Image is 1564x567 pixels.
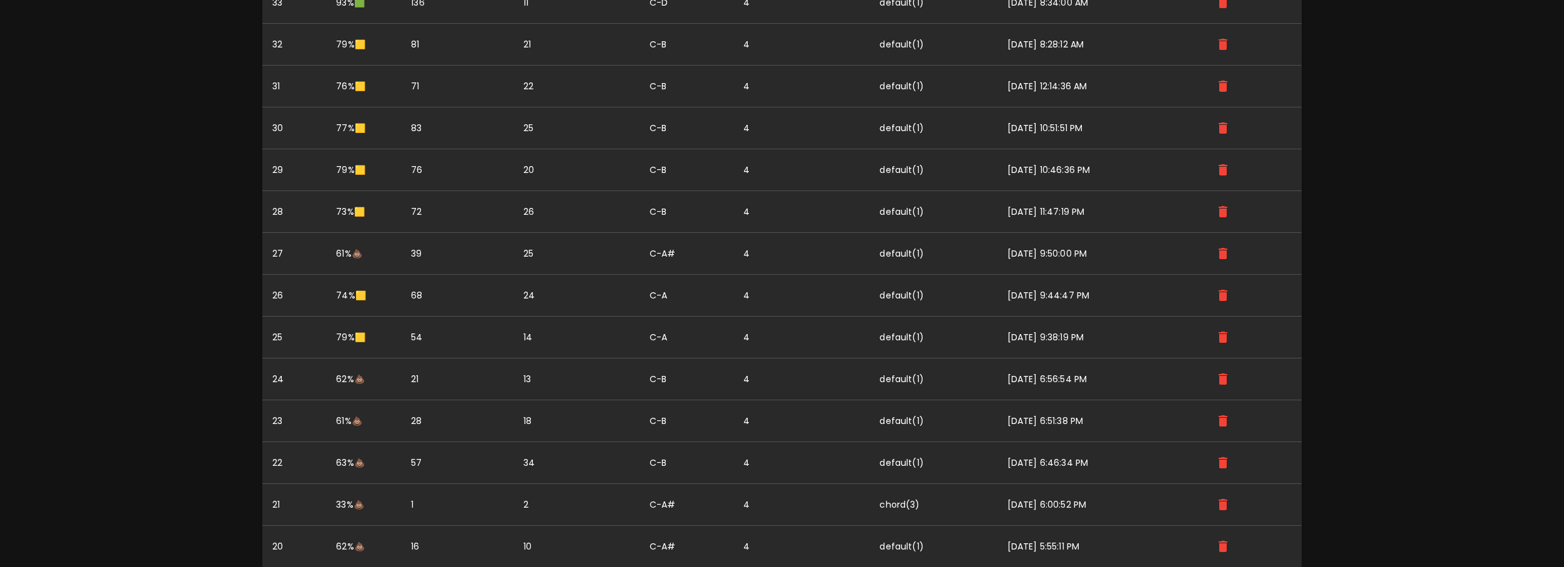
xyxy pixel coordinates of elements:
[997,358,1202,400] td: [DATE] 6:56:54 PM
[326,275,401,317] td: 74 % 🟨
[869,149,997,191] td: default ( 1 )
[262,484,326,526] td: 21
[326,442,401,484] td: 63 % 💩
[401,442,513,484] td: 57
[640,107,734,149] td: C-B
[997,107,1202,149] td: [DATE] 10:51:51 PM
[1212,494,1234,515] button: delete
[733,233,869,275] td: 4
[640,66,734,107] td: C-B
[869,484,997,526] td: chord ( 3 )
[733,107,869,149] td: 4
[733,191,869,233] td: 4
[326,191,401,233] td: 73 % 🟨
[401,233,513,275] td: 39
[513,149,640,191] td: 20
[640,317,734,358] td: C-A
[997,400,1202,442] td: [DATE] 6:51:38 PM
[513,66,640,107] td: 22
[640,233,734,275] td: C-A#
[997,191,1202,233] td: [DATE] 11:47:19 PM
[733,442,869,484] td: 4
[262,24,326,66] td: 32
[326,484,401,526] td: 33 % 💩
[1212,34,1234,55] button: delete
[326,317,401,358] td: 79 % 🟨
[326,233,401,275] td: 61 % 💩
[733,149,869,191] td: 4
[326,358,401,400] td: 62 % 💩
[869,191,997,233] td: default ( 1 )
[869,275,997,317] td: default ( 1 )
[1212,452,1234,473] button: delete
[401,358,513,400] td: 21
[401,66,513,107] td: 71
[869,24,997,66] td: default ( 1 )
[869,442,997,484] td: default ( 1 )
[640,24,734,66] td: C-B
[733,317,869,358] td: 4
[401,191,513,233] td: 72
[869,400,997,442] td: default ( 1 )
[1212,285,1234,306] button: delete
[1212,536,1234,557] button: delete
[997,442,1202,484] td: [DATE] 6:46:34 PM
[401,275,513,317] td: 68
[401,149,513,191] td: 76
[640,358,734,400] td: C-B
[640,400,734,442] td: C-B
[513,317,640,358] td: 14
[869,317,997,358] td: default ( 1 )
[513,400,640,442] td: 18
[401,317,513,358] td: 54
[997,317,1202,358] td: [DATE] 9:38:19 PM
[1212,76,1234,97] button: delete
[513,191,640,233] td: 26
[401,400,513,442] td: 28
[997,24,1202,66] td: [DATE] 8:28:12 AM
[733,484,869,526] td: 4
[640,442,734,484] td: C-B
[1212,410,1234,431] button: delete
[869,358,997,400] td: default ( 1 )
[262,191,326,233] td: 28
[733,24,869,66] td: 4
[1212,243,1234,264] button: delete
[640,275,734,317] td: C-A
[326,107,401,149] td: 77 % 🟨
[640,484,734,526] td: C-A#
[1212,327,1234,348] button: delete
[326,149,401,191] td: 79 % 🟨
[262,149,326,191] td: 29
[513,358,640,400] td: 13
[262,233,326,275] td: 27
[640,191,734,233] td: C-B
[401,24,513,66] td: 81
[997,275,1202,317] td: [DATE] 9:44:47 PM
[326,24,401,66] td: 79 % 🟨
[733,358,869,400] td: 4
[869,107,997,149] td: default ( 1 )
[262,358,326,400] td: 24
[733,400,869,442] td: 4
[262,317,326,358] td: 25
[401,484,513,526] td: 1
[326,66,401,107] td: 76 % 🟨
[401,107,513,149] td: 83
[640,149,734,191] td: C-B
[513,233,640,275] td: 25
[869,66,997,107] td: default ( 1 )
[262,107,326,149] td: 30
[997,66,1202,107] td: [DATE] 12:14:36 AM
[1212,117,1234,139] button: delete
[513,484,640,526] td: 2
[733,275,869,317] td: 4
[997,149,1202,191] td: [DATE] 10:46:36 PM
[513,275,640,317] td: 24
[997,484,1202,526] td: [DATE] 6:00:52 PM
[262,66,326,107] td: 31
[513,24,640,66] td: 21
[262,400,326,442] td: 23
[262,442,326,484] td: 22
[513,442,640,484] td: 34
